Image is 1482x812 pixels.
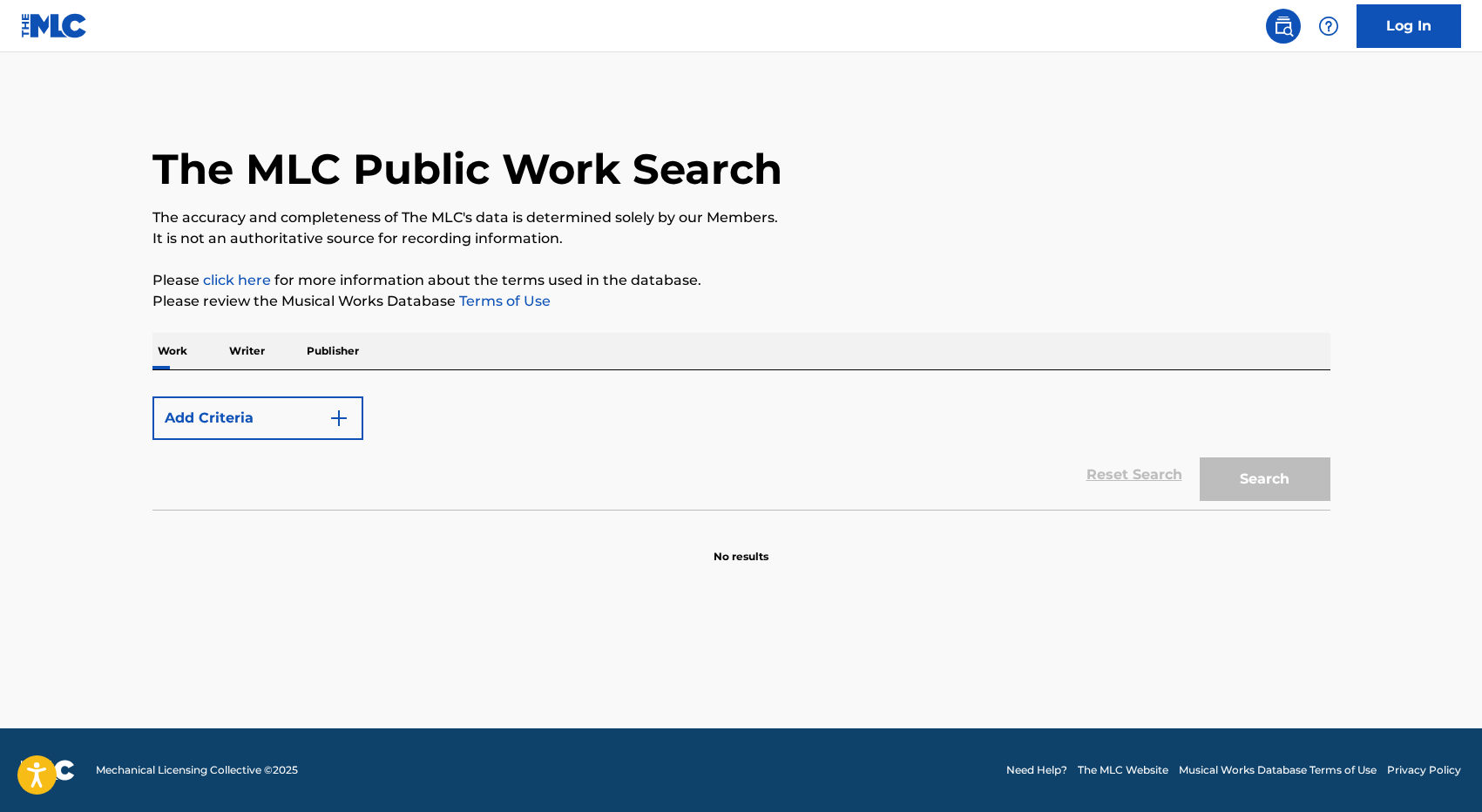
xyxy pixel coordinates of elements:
[203,272,271,288] a: click here
[1318,16,1339,37] img: help
[152,143,782,195] h1: The MLC Public Work Search
[301,333,364,369] p: Publisher
[152,396,363,440] button: Add Criteria
[1387,762,1461,778] a: Privacy Policy
[1006,762,1067,778] a: Need Help?
[456,293,551,309] a: Terms of Use
[1357,4,1461,48] a: Log In
[714,528,768,565] p: No results
[1266,9,1301,44] a: Public Search
[152,333,193,369] p: Work
[152,270,1330,291] p: Please for more information about the terms used in the database.
[1273,16,1294,37] img: search
[152,388,1330,510] form: Search Form
[152,207,1330,228] p: The accuracy and completeness of The MLC's data is determined solely by our Members.
[1311,9,1346,44] div: Help
[21,760,75,781] img: logo
[96,762,298,778] span: Mechanical Licensing Collective © 2025
[21,13,88,38] img: MLC Logo
[152,228,1330,249] p: It is not an authoritative source for recording information.
[152,291,1330,312] p: Please review the Musical Works Database
[224,333,270,369] p: Writer
[1179,762,1377,778] a: Musical Works Database Terms of Use
[328,408,349,429] img: 9d2ae6d4665cec9f34b9.svg
[1078,762,1168,778] a: The MLC Website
